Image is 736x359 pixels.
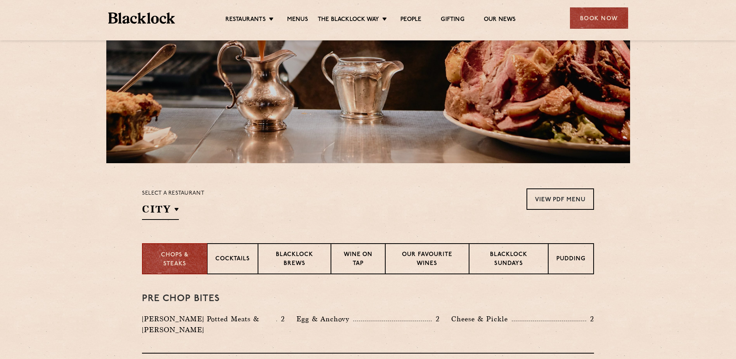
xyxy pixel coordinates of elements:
a: Menus [287,16,308,24]
p: [PERSON_NAME] Potted Meats & [PERSON_NAME] [142,314,276,335]
p: Cheese & Pickle [451,314,512,324]
p: Wine on Tap [339,251,377,269]
p: 2 [432,314,440,324]
div: Book Now [570,7,628,29]
a: Restaurants [225,16,266,24]
p: Chops & Steaks [151,251,199,268]
h3: Pre Chop Bites [142,294,594,304]
p: Blacklock Sundays [477,251,540,269]
p: Pudding [556,255,585,265]
a: The Blacklock Way [318,16,379,24]
a: View PDF Menu [526,188,594,210]
p: Our favourite wines [393,251,461,269]
p: Cocktails [215,255,250,265]
h2: City [142,202,179,220]
a: Our News [484,16,516,24]
p: Blacklock Brews [266,251,323,269]
img: BL_Textured_Logo-footer-cropped.svg [108,12,175,24]
a: People [400,16,421,24]
p: 2 [586,314,594,324]
p: Select a restaurant [142,188,204,199]
a: Gifting [441,16,464,24]
p: Egg & Anchovy [296,314,353,324]
p: 2 [277,314,285,324]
